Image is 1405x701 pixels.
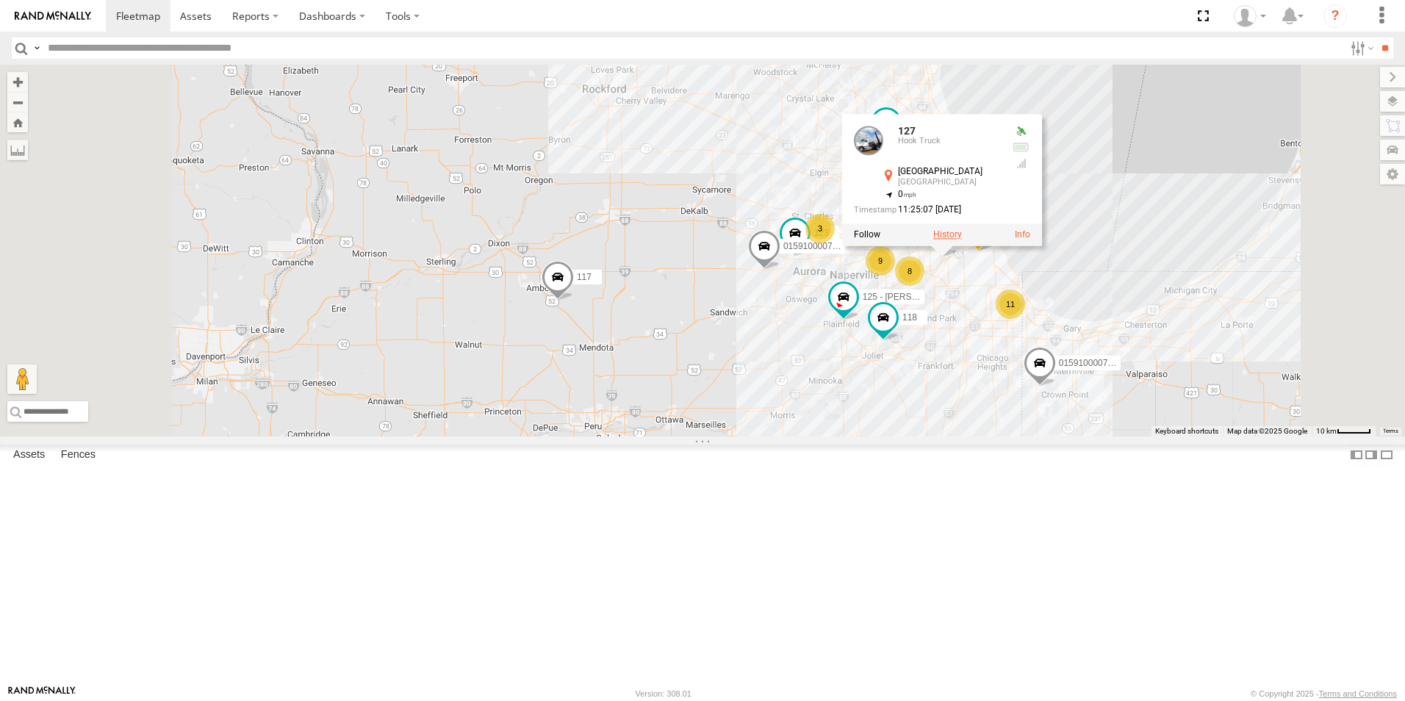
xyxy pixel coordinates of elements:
span: 117 [577,273,592,283]
span: 10 km [1316,427,1337,435]
label: Dock Summary Table to the Left [1349,445,1364,466]
span: 015910000707011 [1059,358,1132,368]
a: View Asset Details [1015,230,1030,240]
label: Search Filter Options [1345,37,1376,59]
span: 118 [902,312,917,323]
label: Search Query [31,37,43,59]
span: Map data ©2025 Google [1227,427,1307,435]
a: View Asset Details [854,126,883,156]
span: 0 [898,190,916,200]
label: Hide Summary Table [1379,445,1394,466]
div: Version: 308.01 [636,689,691,698]
a: Terms and Conditions [1319,689,1397,698]
a: 127 [898,126,916,137]
span: 015910000722093 [783,241,857,251]
a: Terms (opens in new tab) [1383,428,1398,434]
div: [GEOGRAPHIC_DATA] [898,168,1001,177]
label: Measure [7,140,28,160]
div: 9 [866,246,895,276]
button: Keyboard shortcuts [1155,426,1218,436]
button: Zoom Home [7,112,28,132]
label: Map Settings [1380,164,1405,184]
i: ? [1323,4,1347,28]
label: Fences [54,445,103,465]
div: [GEOGRAPHIC_DATA] [898,179,1001,187]
span: 125 - [PERSON_NAME] [863,292,957,302]
div: No voltage information received from this device. [1013,142,1030,154]
div: Ed Pruneda [1229,5,1271,27]
img: rand-logo.svg [15,11,91,21]
button: Map Scale: 10 km per 43 pixels [1312,426,1376,436]
label: Assets [6,445,52,465]
div: Valid GPS Fix [1013,126,1030,138]
button: Zoom in [7,72,28,92]
div: 11 [996,290,1025,319]
button: Drag Pegman onto the map to open Street View [7,364,37,394]
label: Dock Summary Table to the Right [1364,445,1379,466]
label: Realtime tracking of Asset [854,230,880,240]
button: Zoom out [7,92,28,112]
div: Hook Truck [898,137,1001,146]
div: 3 [805,214,835,243]
div: 8 [895,256,924,286]
div: © Copyright 2025 - [1251,689,1397,698]
div: Date/time of location update [854,206,1001,215]
label: View Asset History [933,230,962,240]
a: Visit our Website [8,686,76,701]
div: GSM Signal = 4 [1013,158,1030,170]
